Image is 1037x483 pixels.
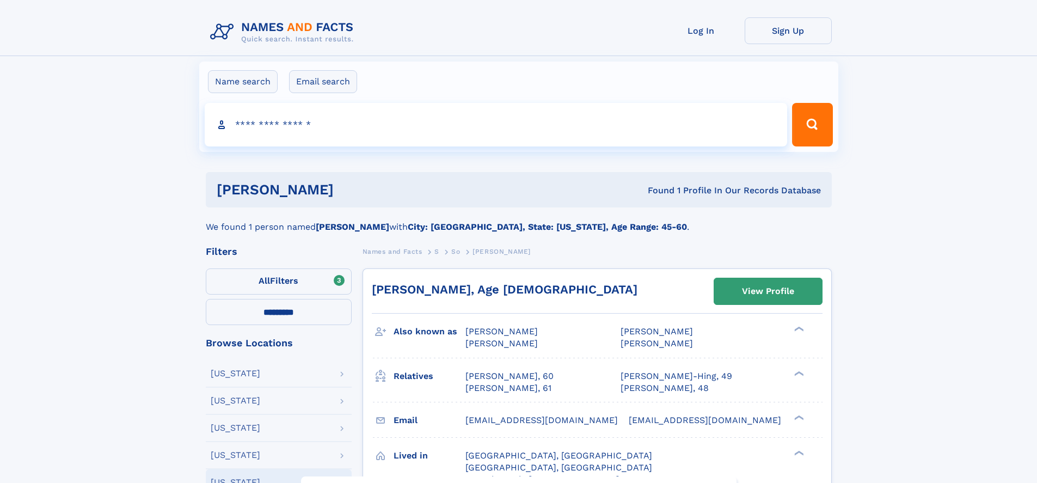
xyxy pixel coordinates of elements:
[791,449,805,456] div: ❯
[742,279,794,304] div: View Profile
[408,222,687,232] b: City: [GEOGRAPHIC_DATA], State: [US_STATE], Age Range: 45-60
[289,70,357,93] label: Email search
[206,268,352,295] label: Filters
[465,338,538,349] span: [PERSON_NAME]
[621,382,709,394] a: [PERSON_NAME], 48
[206,338,352,348] div: Browse Locations
[621,326,693,337] span: [PERSON_NAME]
[473,248,531,255] span: [PERSON_NAME]
[394,322,465,341] h3: Also known as
[206,17,363,47] img: Logo Names and Facts
[211,424,260,432] div: [US_STATE]
[465,450,652,461] span: [GEOGRAPHIC_DATA], [GEOGRAPHIC_DATA]
[211,369,260,378] div: [US_STATE]
[490,185,821,197] div: Found 1 Profile In Our Records Database
[621,370,732,382] a: [PERSON_NAME]-Hing, 49
[465,382,551,394] a: [PERSON_NAME], 61
[791,326,805,333] div: ❯
[259,276,270,286] span: All
[451,244,460,258] a: So
[465,415,618,425] span: [EMAIL_ADDRESS][DOMAIN_NAME]
[465,370,554,382] a: [PERSON_NAME], 60
[211,451,260,460] div: [US_STATE]
[465,462,652,473] span: [GEOGRAPHIC_DATA], [GEOGRAPHIC_DATA]
[791,414,805,421] div: ❯
[217,183,491,197] h1: [PERSON_NAME]
[792,103,832,146] button: Search Button
[791,370,805,377] div: ❯
[316,222,389,232] b: [PERSON_NAME]
[208,70,278,93] label: Name search
[434,248,439,255] span: S
[745,17,832,44] a: Sign Up
[714,278,822,304] a: View Profile
[629,415,781,425] span: [EMAIL_ADDRESS][DOMAIN_NAME]
[211,396,260,405] div: [US_STATE]
[621,338,693,349] span: [PERSON_NAME]
[434,244,439,258] a: S
[658,17,745,44] a: Log In
[394,411,465,430] h3: Email
[465,326,538,337] span: [PERSON_NAME]
[394,447,465,465] h3: Lived in
[394,367,465,386] h3: Relatives
[205,103,788,146] input: search input
[206,207,832,234] div: We found 1 person named with .
[372,283,637,296] a: [PERSON_NAME], Age [DEMOGRAPHIC_DATA]
[206,247,352,256] div: Filters
[363,244,422,258] a: Names and Facts
[451,248,460,255] span: So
